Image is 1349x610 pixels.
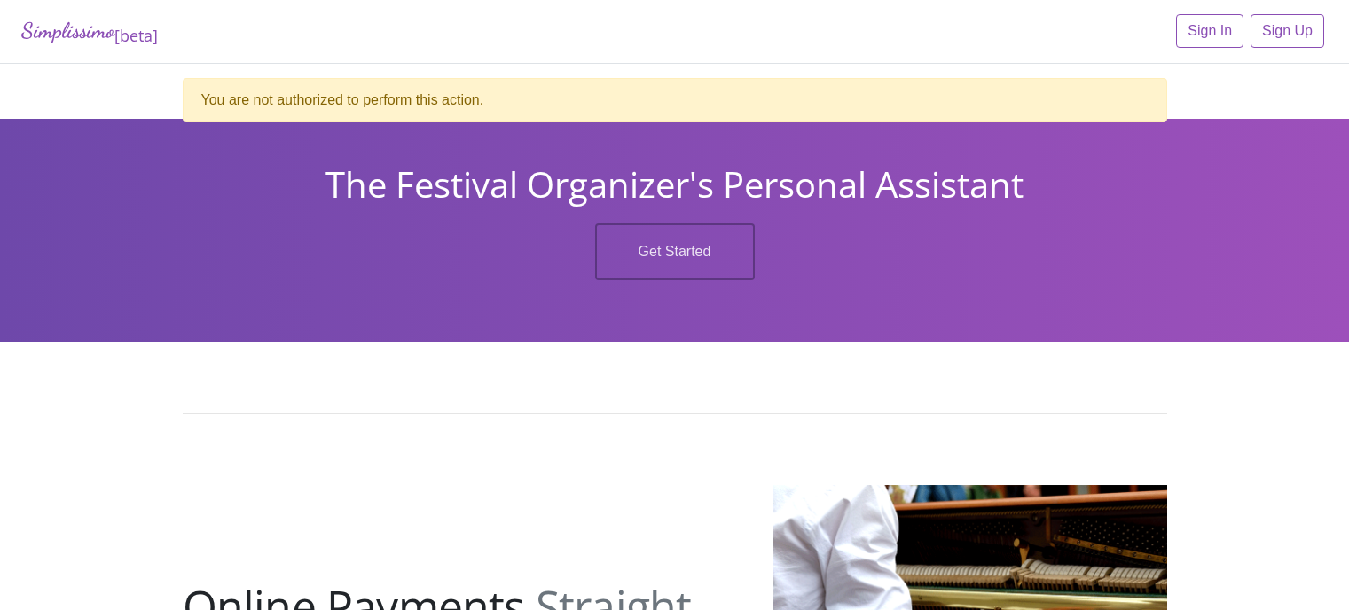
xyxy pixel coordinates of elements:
a: Sign In [1176,14,1243,48]
a: Get Started [595,223,755,280]
a: Simplissimo[beta] [21,14,158,49]
a: Sign Up [1251,14,1324,48]
div: You are not authorized to perform this action. [183,78,1167,122]
h1: The Festival Organizer's Personal Assistant [13,163,1336,206]
sub: [beta] [114,25,158,46]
